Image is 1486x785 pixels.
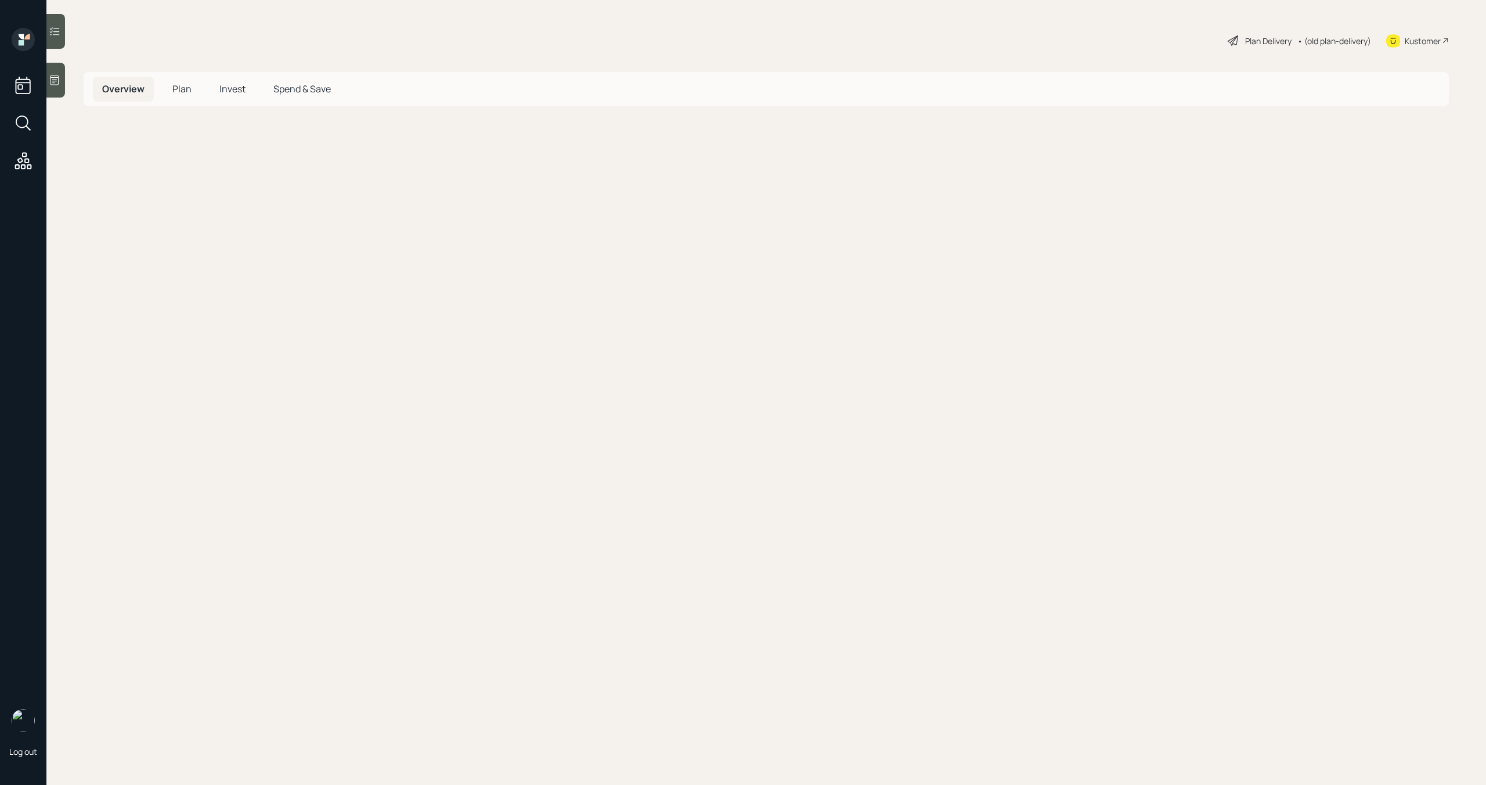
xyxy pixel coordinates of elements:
div: Plan Delivery [1245,35,1292,47]
div: Log out [9,746,37,757]
span: Overview [102,82,145,95]
div: Kustomer [1405,35,1441,47]
img: michael-russo-headshot.png [12,709,35,732]
span: Plan [172,82,192,95]
span: Spend & Save [273,82,331,95]
div: • (old plan-delivery) [1297,35,1371,47]
span: Invest [219,82,246,95]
